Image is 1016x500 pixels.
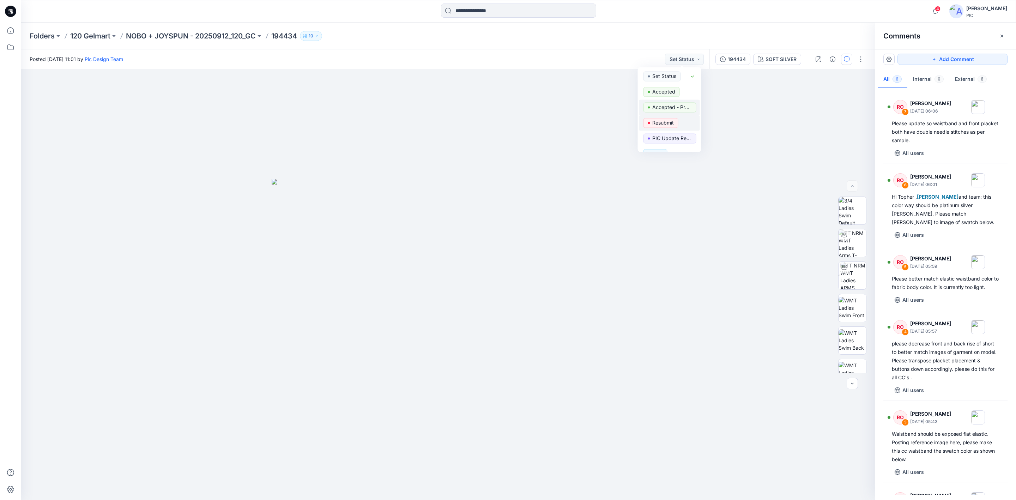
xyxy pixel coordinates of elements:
div: 3 [902,419,909,426]
span: 4 [935,6,941,12]
p: [PERSON_NAME] [910,99,951,108]
div: RO [893,255,907,269]
button: All users [892,385,927,396]
button: 10 [300,31,322,41]
p: [PERSON_NAME] [910,319,951,328]
p: [DATE] 05:57 [910,328,951,335]
p: [PERSON_NAME] [910,492,951,500]
button: All users [892,229,927,241]
img: 3/4 Ladies Swim Default [839,197,866,224]
p: Accepted - Proceed to Retailer SZ [652,103,692,112]
span: 0 [935,76,944,83]
div: RO [893,100,907,114]
a: Folders [30,31,55,41]
img: WMT Ladies Swim Left [839,362,866,384]
p: All users [902,468,924,476]
p: All users [902,231,924,239]
div: 5 [902,264,909,271]
div: SOFT SILVER [766,55,797,63]
div: Waistband should be exposed flat elastic. Posting reference image here, please make this cc waist... [892,430,999,464]
button: Internal [907,71,949,89]
p: Resubmit [652,118,674,127]
div: 194434 [728,55,746,63]
img: TT NRM WMT Ladies Arms T-POSE [839,229,866,257]
p: 10 [309,32,313,40]
img: WMT Ladies Swim Front [839,297,866,319]
div: 7 [902,108,909,115]
img: avatar [949,4,963,18]
span: 6 [893,76,902,83]
div: PIC [966,13,1007,18]
button: SOFT SILVER [753,54,801,65]
span: 6 [978,76,987,83]
button: All [878,71,907,89]
img: TT NRM WMT Ladies ARMS DOWN [840,262,866,289]
button: Details [827,54,838,65]
img: WMT Ladies Swim Back [839,329,866,351]
p: [PERSON_NAME] [910,173,951,181]
div: RO [893,320,907,334]
button: All users [892,147,927,159]
div: [PERSON_NAME] [966,4,1007,13]
p: [DATE] 05:59 [910,263,951,270]
span: Posted [DATE] 11:01 by [30,55,123,63]
div: Please update so waistband and front placket both have double needle stitches as per sample. [892,119,999,145]
button: All users [892,294,927,306]
div: RO [893,410,907,424]
p: All users [902,296,924,304]
div: Hi Topher , and team: this color way should be platinum silver [PERSON_NAME]. Please match [PERSO... [892,193,999,227]
div: 6 [902,182,909,189]
p: Set Status [652,72,676,81]
button: All users [892,466,927,478]
p: All users [902,386,924,394]
p: 194434 [271,31,297,41]
h2: Comments [883,32,920,40]
button: External [949,71,992,89]
p: [PERSON_NAME] [910,254,951,263]
a: 120 Gelmart [70,31,110,41]
a: NOBO + JOYSPUN - 20250912_120_GC [126,31,256,41]
p: [DATE] 06:01 [910,181,951,188]
button: Add Comment [897,54,1008,65]
p: [DATE] 06:06 [910,108,951,115]
p: PIC Update Ready to Review [652,134,692,143]
p: [PERSON_NAME] [910,410,951,418]
span: [PERSON_NAME] [917,194,958,200]
p: Accepted [652,87,675,96]
a: Pic Design Team [85,56,123,62]
div: 4 [902,329,909,336]
div: please decrease front and back rise of short to better match images of garment on model. Please t... [892,339,999,382]
div: RO [893,173,907,187]
div: Please better match elastic waistband color to fabric body color. It is currently too light. [892,275,999,291]
button: 194434 [715,54,750,65]
p: [DATE] 05:43 [910,418,951,425]
p: All users [902,149,924,157]
p: Hold [652,149,663,158]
